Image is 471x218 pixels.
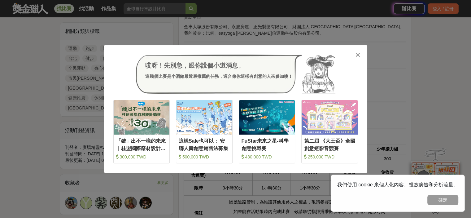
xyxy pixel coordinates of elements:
[179,137,230,151] div: 這樣Sale也可以： 安聯人壽創意銷售法募集
[242,154,293,160] div: 430,000 TWD
[304,137,355,151] div: 第二屆 《大王盃》全國創意短影音競賽
[302,55,335,94] img: Avatar
[114,100,170,135] img: Cover Image
[304,154,355,160] div: 250,000 TWD
[337,182,458,187] span: 我們使用 cookie 來個人化內容、投放廣告和分析流量。
[239,100,295,163] a: Cover ImageFuStar未來之星-科學創意挑戰賽 430,000 TWD
[239,100,295,135] img: Cover Image
[145,73,293,80] div: 這幾個比賽是小酒館最近最推薦的任務，適合像你這樣有創意的人來參加噢！
[179,154,230,160] div: 500,000 TWD
[116,154,167,160] div: 300,000 TWD
[116,137,167,151] div: 「鏈」出不一樣的未來｜桂盟國際廢材設計競賽
[301,100,358,163] a: Cover Image第二屆 《大王盃》全國創意短影音競賽 250,000 TWD
[145,61,293,70] div: 哎呀！先別急，跟你說個小道消息。
[302,100,358,135] img: Cover Image
[242,137,293,151] div: FuStar未來之星-科學創意挑戰賽
[176,100,232,135] img: Cover Image
[427,195,458,205] button: 確定
[113,100,170,163] a: Cover Image「鏈」出不一樣的未來｜桂盟國際廢材設計競賽 300,000 TWD
[176,100,233,163] a: Cover Image這樣Sale也可以： 安聯人壽創意銷售法募集 500,000 TWD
